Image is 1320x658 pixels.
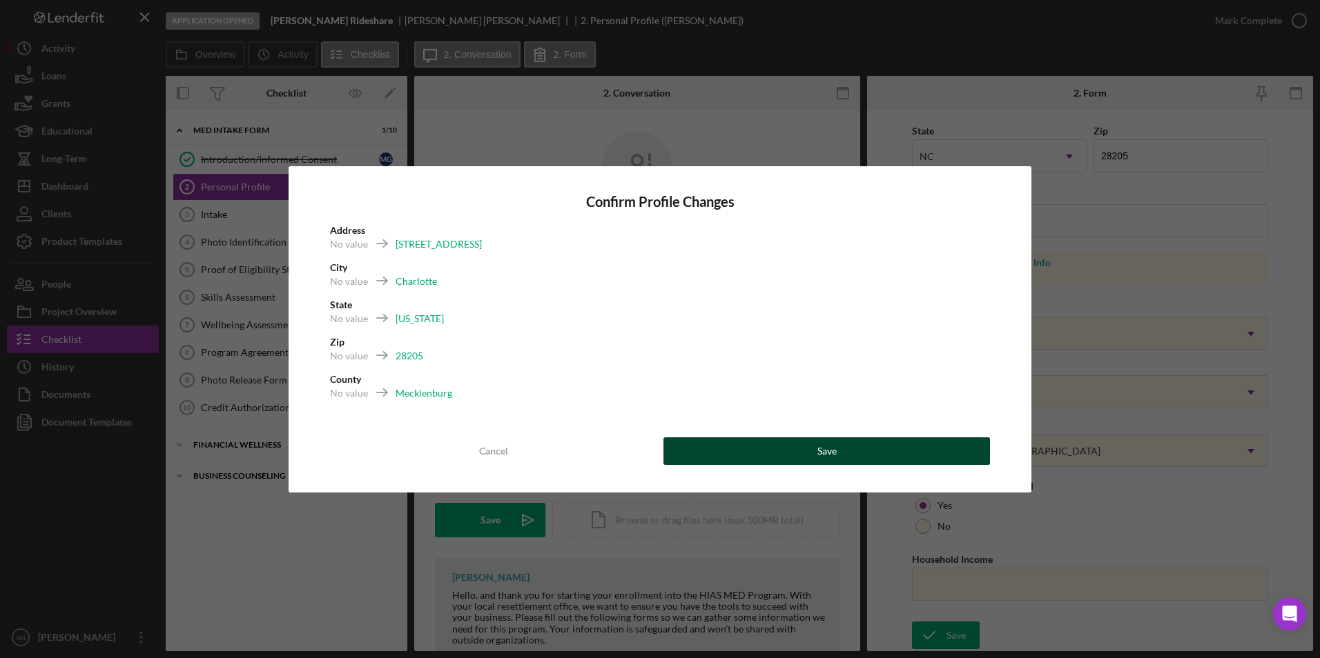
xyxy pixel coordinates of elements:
button: Save [663,437,990,465]
div: [US_STATE] [396,312,444,326]
b: State [330,299,352,310]
div: Cancel [479,437,508,465]
b: City [330,261,347,273]
div: 28205 [396,349,423,363]
b: Address [330,224,365,236]
div: Open Intercom Messenger [1273,597,1306,630]
h4: Confirm Profile Changes [330,194,990,210]
div: No value [330,275,368,288]
div: Mecklenburg [396,386,452,400]
b: Zip [330,336,344,348]
button: Cancel [330,437,657,465]
div: No value [330,386,368,400]
div: No value [330,312,368,326]
div: No value [330,237,368,251]
div: [STREET_ADDRESS] [396,237,482,251]
div: No value [330,349,368,363]
div: Save [817,437,837,465]
b: County [330,373,361,385]
div: Charlotte [396,275,437,288]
